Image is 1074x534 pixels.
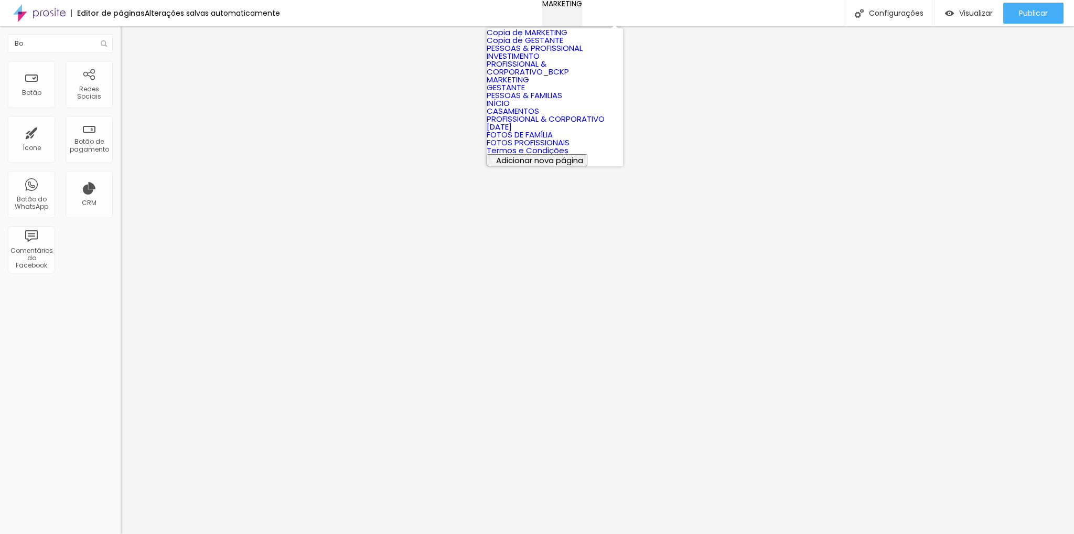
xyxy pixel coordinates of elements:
span: Adicionar nova página [496,155,583,166]
a: Termos e Condições [487,145,568,156]
img: Icone [855,9,864,18]
span: Visualizar [959,9,993,17]
div: Botão [22,89,41,97]
a: Copia de GESTANTE [487,35,563,46]
button: Visualizar [935,3,1003,24]
a: PROFISSIONAL & CORPORATIVO [487,113,605,124]
a: MARKETING [487,74,529,85]
div: Redes Sociais [68,86,110,101]
a: Copia de MARKETING [487,27,567,38]
div: Comentários do Facebook [10,247,52,270]
a: [DATE] [487,121,512,132]
img: view-1.svg [945,9,954,18]
div: Alterações salvas automaticamente [145,9,280,17]
a: FOTOS DE FAMÍLIA [487,129,553,140]
img: Icone [101,40,107,47]
a: FOTOS PROFISSIONAIS [487,137,570,148]
a: INVESTIMENTO [487,50,540,61]
div: CRM [82,199,96,207]
a: GESTANTE [487,82,525,93]
a: PESSOAS & PROFISSIONAL [487,42,583,54]
input: Buscar elemento [8,34,113,53]
div: Editor de páginas [71,9,145,17]
a: PROFISSIONAL & CORPORATIVO_BCKP [487,58,569,77]
button: Publicar [1003,3,1064,24]
a: CASAMENTOS [487,105,539,116]
a: INÍCIO [487,98,510,109]
div: Botão de pagamento [68,138,110,153]
button: Adicionar nova página [487,154,587,166]
iframe: Editor [121,26,1074,534]
div: Botão do WhatsApp [10,196,52,211]
div: Ícone [23,144,41,152]
span: Publicar [1019,9,1048,17]
a: PESSOAS & FAMILIAS [487,90,562,101]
